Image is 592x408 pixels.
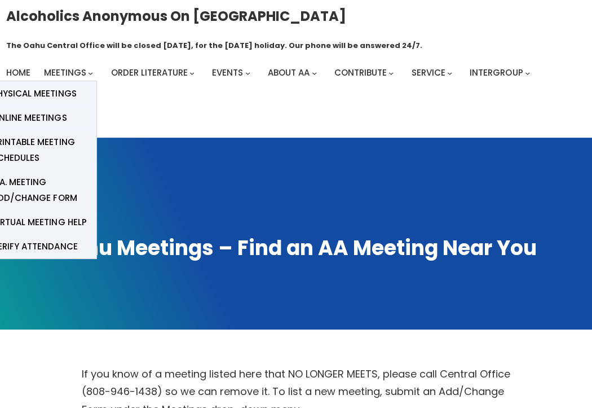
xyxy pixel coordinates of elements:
button: Meetings submenu [88,71,93,76]
span: Home [6,67,30,78]
span: About AA [268,67,310,78]
span: Order Literature [111,67,187,78]
span: Service [411,67,445,78]
a: Contribute [334,65,387,81]
button: Order Literature submenu [189,71,195,76]
button: About AA submenu [312,71,317,76]
a: Meetings [44,65,86,81]
h1: Oahu Meetings – Find an AA Meeting Near You [10,235,582,262]
button: Service submenu [447,71,452,76]
button: Events submenu [245,71,250,76]
span: Events [212,67,243,78]
button: Intergroup submenu [525,71,530,76]
span: Contribute [334,67,387,78]
a: Service [411,65,445,81]
span: Meetings [44,67,86,78]
a: About AA [268,65,310,81]
button: Contribute submenu [388,71,394,76]
a: Events [212,65,243,81]
a: Home [6,65,30,81]
nav: Intergroup [6,65,534,81]
h1: The Oahu Central Office will be closed [DATE], for the [DATE] holiday. Our phone will be answered... [6,40,422,51]
a: Alcoholics Anonymous on [GEOGRAPHIC_DATA] [6,4,346,28]
span: Intergroup [470,67,523,78]
a: Intergroup [470,65,523,81]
